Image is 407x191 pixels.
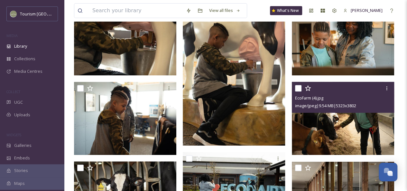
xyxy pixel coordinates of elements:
span: Maps [14,180,25,186]
a: What's New [270,6,302,15]
span: Uploads [14,112,30,118]
span: MEDIA [6,33,18,38]
span: COLLECT [6,89,20,94]
span: Embeds [14,155,30,161]
a: [PERSON_NAME] [340,4,386,17]
img: EcoFarm (7).jpg [292,2,394,75]
img: EcoFarm (6).jpg [74,82,176,155]
span: [PERSON_NAME] [351,7,383,13]
button: Open Chat [379,163,397,181]
img: EcoFarm (8).jpg [183,2,285,146]
a: View all files [206,4,244,17]
span: UGC [14,99,23,105]
span: WIDGETS [6,132,21,137]
img: Abbotsford_Snapsea.png [10,11,17,17]
span: Library [14,43,27,49]
span: Stories [14,167,28,174]
img: EcoFarm (4).jpg [292,82,394,155]
span: Media Centres [14,68,42,74]
span: Collections [14,56,35,62]
span: Tourism [GEOGRAPHIC_DATA] [20,11,78,17]
span: Galleries [14,142,32,148]
input: Search your library [89,4,183,18]
span: image/jpeg | 9.54 MB | 5323 x 3802 [295,103,356,109]
img: EcoFarm (9).jpg [74,2,176,75]
span: EcoFarm (4).jpg [295,95,323,101]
